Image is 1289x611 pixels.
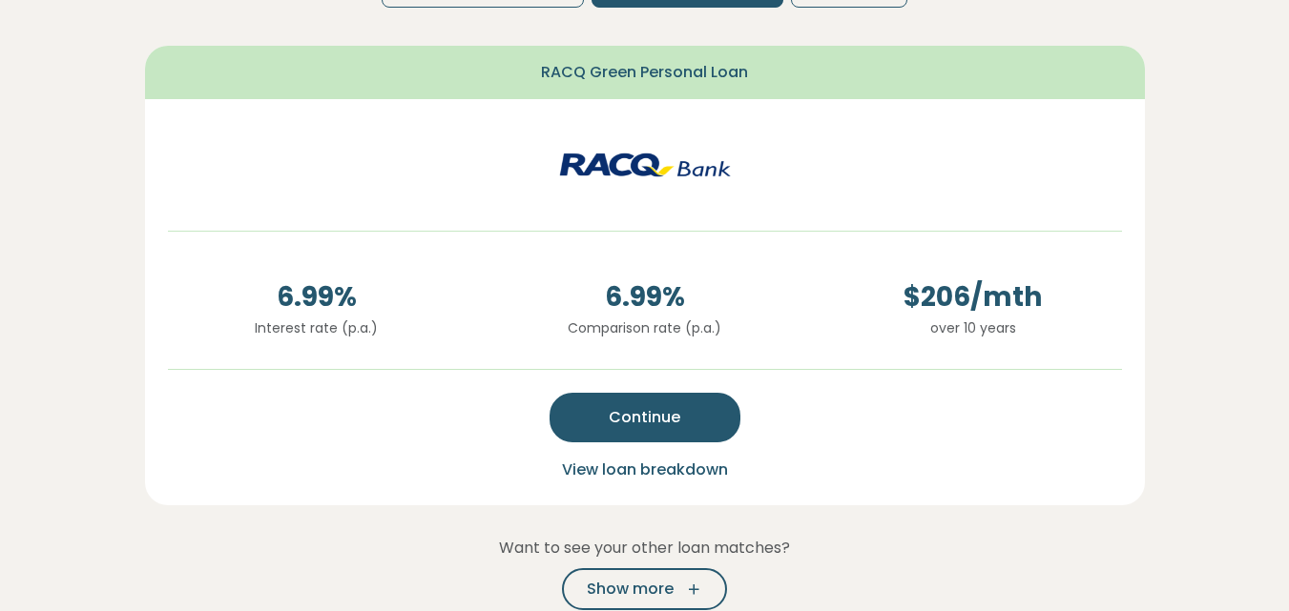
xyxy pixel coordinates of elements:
button: Continue [550,393,740,442]
p: over 10 years [824,317,1122,338]
img: racq-personal logo [559,122,731,208]
p: Comparison rate (p.a.) [496,317,794,338]
p: Want to see your other loan matches? [145,536,1145,560]
span: View loan breakdown [562,458,728,480]
span: RACQ Green Personal Loan [541,61,748,84]
span: 6.99 % [168,277,466,317]
span: Show more [587,578,674,601]
p: Interest rate (p.a.) [168,317,466,338]
span: 6.99 % [496,277,794,317]
span: Continue [609,406,680,429]
button: View loan breakdown [556,458,734,482]
span: $ 206 /mth [824,277,1122,317]
button: Show more [562,568,727,610]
